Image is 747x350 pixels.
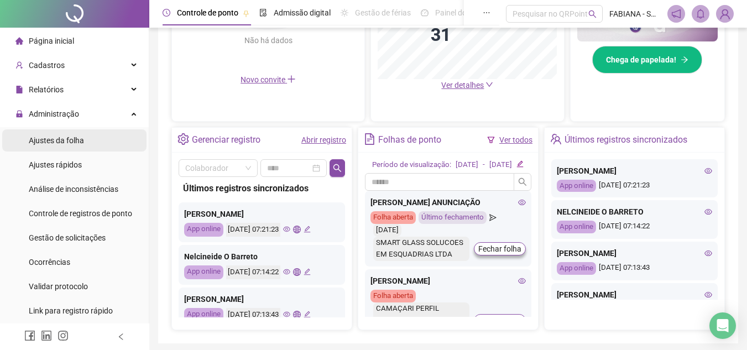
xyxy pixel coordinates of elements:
[474,242,526,255] button: Fechar folha
[487,136,495,144] span: filter
[557,180,712,192] div: [DATE] 07:21:23
[364,133,375,145] span: file-text
[184,308,223,322] div: App online
[355,8,411,17] span: Gestão de férias
[29,36,74,45] span: Página inicial
[163,9,170,17] span: clock-circle
[341,9,348,17] span: sun
[435,8,478,17] span: Painel do DP
[217,34,319,46] div: Não há dados
[184,250,339,263] div: Nelcineide O Barreto
[283,268,290,275] span: eye
[557,262,712,275] div: [DATE] 07:13:43
[483,9,490,17] span: ellipsis
[15,37,23,45] span: home
[483,159,485,171] div: -
[378,130,441,149] div: Folhas de ponto
[192,130,260,149] div: Gerenciar registro
[29,85,64,94] span: Relatórios
[287,75,296,83] span: plus
[518,177,527,186] span: search
[15,110,23,118] span: lock
[557,262,596,275] div: App online
[283,226,290,233] span: eye
[259,9,267,17] span: file-done
[301,135,346,144] a: Abrir registro
[226,265,280,279] div: [DATE] 07:14:22
[293,311,300,318] span: global
[184,293,339,305] div: [PERSON_NAME]
[681,56,688,64] span: arrow-right
[29,258,70,267] span: Ocorrências
[117,333,125,341] span: left
[557,247,712,259] div: [PERSON_NAME]
[592,46,702,74] button: Chega de papelada!
[226,308,280,322] div: [DATE] 07:13:43
[184,208,339,220] div: [PERSON_NAME]
[565,130,687,149] div: Últimos registros sincronizados
[441,81,484,90] span: Ver detalhes
[373,302,469,338] div: CAMAÇARI PERFIL FERRAGENS PARA ESQUADRIAS LTDA
[717,6,733,22] img: 87243
[29,185,118,194] span: Análise de inconsistências
[441,81,493,90] a: Ver detalhes down
[29,109,79,118] span: Administração
[29,136,84,145] span: Ajustes da folha
[370,275,526,287] div: [PERSON_NAME]
[184,223,223,237] div: App online
[29,306,113,315] span: Link para registro rápido
[24,330,35,341] span: facebook
[704,167,712,175] span: eye
[518,277,526,285] span: eye
[499,135,532,144] a: Ver todos
[241,75,296,84] span: Novo convite
[370,290,416,302] div: Folha aberta
[304,268,311,275] span: edit
[243,10,249,17] span: pushpin
[557,180,596,192] div: App online
[478,315,521,327] span: Fechar folha
[183,181,341,195] div: Últimos registros sincronizados
[606,54,676,66] span: Chega de papelada!
[226,223,280,237] div: [DATE] 07:21:23
[274,8,331,17] span: Admissão digital
[609,8,661,20] span: FABIANA - SMART GLASS
[177,8,238,17] span: Controle de ponto
[293,268,300,275] span: global
[283,311,290,318] span: eye
[370,196,526,208] div: [PERSON_NAME] ANUNCIAÇÃO
[421,9,429,17] span: dashboard
[29,233,106,242] span: Gestão de solicitações
[29,61,65,70] span: Cadastros
[557,165,712,177] div: [PERSON_NAME]
[550,133,562,145] span: team
[704,291,712,299] span: eye
[304,311,311,318] span: edit
[456,159,478,171] div: [DATE]
[58,330,69,341] span: instagram
[671,9,681,19] span: notification
[485,81,493,88] span: down
[15,86,23,93] span: file
[704,208,712,216] span: eye
[557,206,712,218] div: NELCINEIDE O BARRETO
[588,10,597,18] span: search
[489,159,512,171] div: [DATE]
[29,160,82,169] span: Ajustes rápidos
[419,211,487,224] div: Último fechamento
[29,209,132,218] span: Controle de registros de ponto
[372,159,451,171] div: Período de visualização:
[293,226,300,233] span: global
[373,224,401,237] div: [DATE]
[29,282,88,291] span: Validar protocolo
[184,265,223,279] div: App online
[704,249,712,257] span: eye
[333,164,342,173] span: search
[709,312,736,339] div: Open Intercom Messenger
[557,289,712,301] div: [PERSON_NAME]
[557,221,596,233] div: App online
[373,237,469,261] div: SMART GLASS SOLUCOES EM ESQUADRIAS LTDA
[489,211,497,224] span: send
[304,226,311,233] span: edit
[370,211,416,224] div: Folha aberta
